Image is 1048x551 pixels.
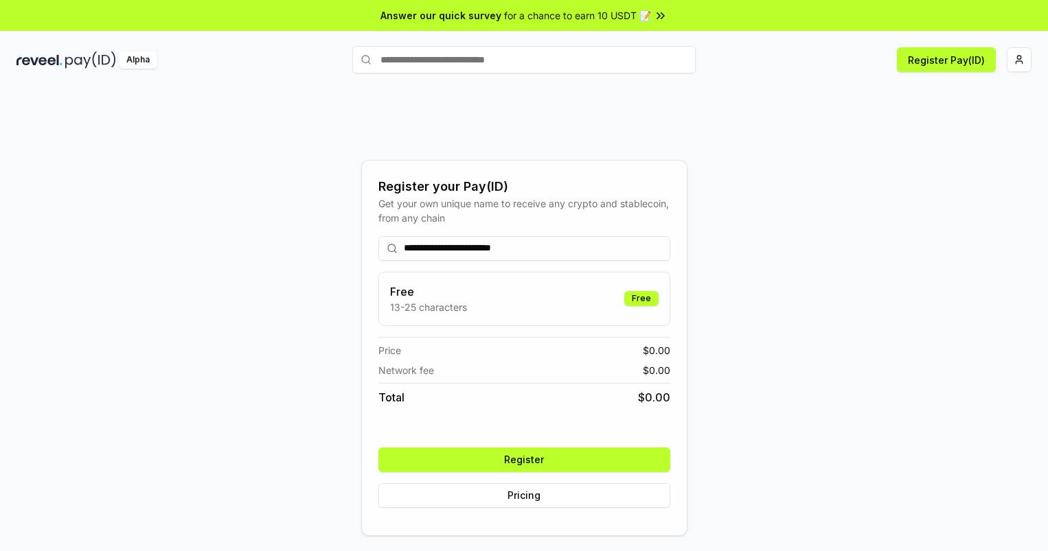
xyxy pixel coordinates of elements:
[638,389,670,406] span: $ 0.00
[378,447,670,472] button: Register
[378,177,670,196] div: Register your Pay(ID)
[897,47,996,72] button: Register Pay(ID)
[643,363,670,377] span: $ 0.00
[65,51,116,69] img: pay_id
[119,51,157,69] div: Alpha
[378,196,670,225] div: Get your own unique name to receive any crypto and stablecoin, from any chain
[390,283,467,300] h3: Free
[380,8,501,23] span: Answer our quick survey
[16,51,62,69] img: reveel_dark
[378,389,405,406] span: Total
[378,363,434,377] span: Network fee
[643,343,670,357] span: $ 0.00
[390,300,467,314] p: 13-25 characters
[624,291,659,306] div: Free
[504,8,651,23] span: for a chance to earn 10 USDT 📝
[378,483,670,508] button: Pricing
[378,343,401,357] span: Price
